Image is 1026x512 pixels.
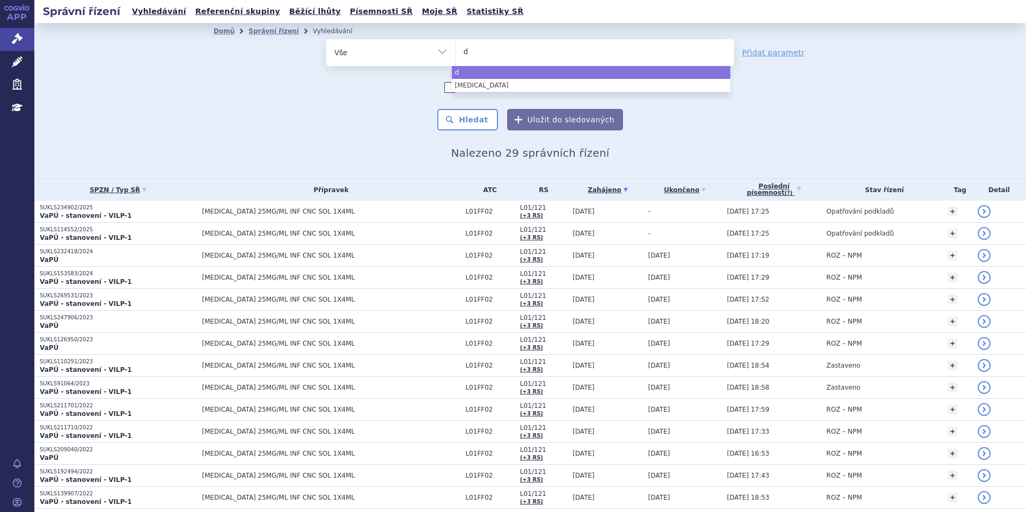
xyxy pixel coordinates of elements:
span: [MEDICAL_DATA] 25MG/ML INF CNC SOL 1X4ML [202,252,460,259]
a: (+3 RS) [520,323,543,328]
th: Stav řízení [821,179,942,201]
span: [DATE] 18:58 [727,384,770,391]
a: + [948,427,957,436]
span: ROZ – NPM [826,296,862,303]
p: SUKLS232418/2024 [40,248,197,255]
span: L01/121 [520,292,567,299]
span: [DATE] 17:59 [727,406,770,413]
strong: VaPÚ [40,256,58,264]
span: [MEDICAL_DATA] 25MG/ML INF CNC SOL 1X4ML [202,230,460,237]
strong: VaPÚ - stanovení - VILP-1 [40,366,132,374]
span: L01FF02 [465,208,515,215]
a: Písemnosti SŘ [347,4,416,19]
span: [DATE] 16:53 [727,450,770,457]
span: [MEDICAL_DATA] 25MG/ML INF CNC SOL 1X4ML [202,494,460,501]
span: [DATE] [573,230,595,237]
span: Opatřování podkladů [826,230,894,237]
span: [DATE] [648,428,670,435]
span: [DATE] [648,274,670,281]
a: detail [978,403,991,416]
p: SUKLS247906/2023 [40,314,197,321]
p: SUKLS211710/2022 [40,424,197,431]
a: (+3 RS) [520,367,543,372]
span: [DATE] 17:52 [727,296,770,303]
strong: VaPÚ - stanovení - VILP-1 [40,234,132,242]
strong: VaPÚ [40,454,58,462]
th: Detail [972,179,1026,201]
span: L01FF02 [465,230,515,237]
span: [DATE] [573,340,595,347]
strong: VaPÚ - stanovení - VILP-1 [40,476,132,484]
a: detail [978,381,991,394]
strong: VaPÚ - stanovení - VILP-1 [40,410,132,418]
span: [DATE] 18:54 [727,362,770,369]
span: [MEDICAL_DATA] 25MG/ML INF CNC SOL 1X4ML [202,362,460,369]
span: ROZ – NPM [826,450,862,457]
p: SUKLS269531/2023 [40,292,197,299]
span: [MEDICAL_DATA] 25MG/ML INF CNC SOL 1X4ML [202,340,460,347]
span: [DATE] [573,494,595,501]
span: [MEDICAL_DATA] 25MG/ML INF CNC SOL 1X4ML [202,318,460,325]
span: L01FF02 [465,318,515,325]
strong: VaPÚ - stanovení - VILP-1 [40,300,132,308]
li: [MEDICAL_DATA] [452,79,730,92]
span: L01FF02 [465,252,515,259]
span: Opatřování podkladů [826,208,894,215]
span: L01/121 [520,270,567,277]
a: (+3 RS) [520,433,543,438]
span: [MEDICAL_DATA] 25MG/ML INF CNC SOL 1X4ML [202,384,460,391]
a: + [948,251,957,260]
span: L01FF02 [465,428,515,435]
strong: VaPÚ - stanovení - VILP-1 [40,388,132,396]
span: ROZ – NPM [826,472,862,479]
li: d [452,66,730,79]
span: L01/121 [520,204,567,211]
span: ROZ – NPM [826,252,862,259]
a: + [948,471,957,480]
span: L01/121 [520,336,567,343]
span: [DATE] [573,252,595,259]
label: Zahrnout [DEMOGRAPHIC_DATA] přípravky [444,82,616,93]
strong: VaPÚ - stanovení - VILP-1 [40,212,132,220]
a: Poslednípísemnost(?) [727,179,821,201]
span: [DATE] [573,428,595,435]
a: + [948,405,957,414]
span: ROZ – NPM [826,406,862,413]
span: L01/121 [520,446,567,454]
a: detail [978,359,991,372]
a: Domů [214,27,234,35]
th: Tag [942,179,972,201]
p: SUKLS139907/2022 [40,490,197,498]
span: L01FF02 [465,296,515,303]
span: L01FF02 [465,362,515,369]
span: [MEDICAL_DATA] 25MG/ML INF CNC SOL 1X4ML [202,472,460,479]
a: SPZN / Typ SŘ [40,182,197,198]
a: + [948,273,957,282]
span: L01/121 [520,226,567,233]
span: [DATE] 17:29 [727,340,770,347]
a: (+3 RS) [520,213,543,218]
a: + [948,383,957,392]
button: Uložit do sledovaných [507,109,623,130]
span: L01FF02 [465,494,515,501]
a: detail [978,425,991,438]
span: ROZ – NPM [826,494,862,501]
a: + [948,449,957,458]
span: L01/121 [520,468,567,476]
span: L01/121 [520,490,567,498]
span: Nalezeno 29 správních řízení [451,147,609,159]
button: Hledat [437,109,498,130]
span: L01FF02 [465,472,515,479]
span: [DATE] [648,384,670,391]
p: SUKLS114552/2025 [40,226,197,233]
a: detail [978,227,991,240]
a: Vyhledávání [129,4,189,19]
p: SUKLS126950/2023 [40,336,197,343]
th: RS [515,179,567,201]
span: ROZ – NPM [826,318,862,325]
span: [DATE] [573,296,595,303]
p: SUKLS153583/2024 [40,270,197,277]
a: detail [978,205,991,218]
span: [MEDICAL_DATA] 25MG/ML INF CNC SOL 1X4ML [202,450,460,457]
span: [DATE] [648,362,670,369]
